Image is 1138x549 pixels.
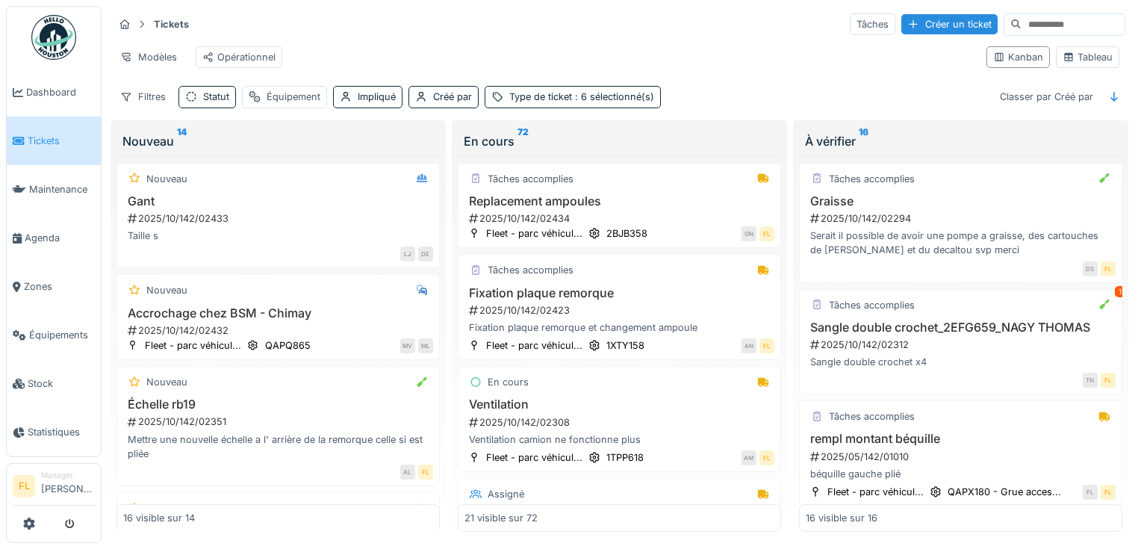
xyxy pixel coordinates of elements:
h3: Accrochage chez BSM - Chimay [123,306,433,320]
div: AL [400,465,415,480]
div: Fleet - parc véhicul... [145,338,241,353]
span: Zones [24,279,95,294]
div: ON [741,226,756,241]
sup: 14 [177,132,187,150]
div: 21 visible sur 72 [464,511,538,525]
div: QAPX180 - Grue acces... [948,485,1061,499]
div: Classer par Créé par [993,86,1100,108]
div: Assigné [488,487,524,501]
span: : 6 sélectionné(s) [572,91,654,102]
div: AN [741,338,756,353]
a: Stock [7,359,101,408]
span: Statistiques [28,425,95,439]
div: 16 visible sur 14 [123,511,195,525]
div: 2025/10/142/02434 [467,211,774,226]
div: En cours [488,375,529,389]
h3: Ventilation [464,397,774,412]
a: FL Manager[PERSON_NAME] [13,470,95,506]
sup: 16 [859,132,868,150]
div: FL [759,338,774,353]
div: FL [759,450,774,465]
div: Tâches [850,13,895,35]
a: Dashboard [7,68,101,117]
span: Agenda [25,231,95,245]
h3: Replacement ampoules [464,194,774,208]
div: FL [1101,485,1116,500]
div: MV [400,338,415,353]
div: Nouveau [146,501,187,515]
div: 2025/10/142/02308 [467,415,774,429]
div: 1TPP618 [606,450,644,465]
h3: Sangle double crochet_2EFG659_NAGY THOMAS [806,320,1116,335]
li: [PERSON_NAME] [41,470,95,502]
div: AM [741,450,756,465]
span: Dashboard [26,85,95,99]
div: Fleet - parc véhicul... [827,485,924,499]
strong: Tickets [148,17,195,31]
div: Taille s [123,229,433,243]
div: 1XTY158 [606,338,644,353]
div: Type de ticket [509,90,654,104]
div: Tâches accomplies [829,172,915,186]
span: Tickets [28,134,95,148]
div: 2025/10/142/02312 [809,338,1116,352]
div: Tâches accomplies [488,172,573,186]
div: LJ [400,246,415,261]
div: Ventilation camion ne fonctionne plus [464,432,774,447]
span: Stock [28,376,95,391]
div: À vérifier [805,132,1116,150]
div: béquille gauche plié [806,467,1116,481]
div: Nouveau [146,172,187,186]
div: TN [1083,373,1098,388]
div: DE [418,246,433,261]
div: 2025/10/142/02351 [126,415,433,429]
div: 2025/10/142/02294 [809,211,1116,226]
div: FL [759,226,774,241]
div: Serait il possible de avoir une pompe a graisse, des cartouches de [PERSON_NAME] et du decaltou s... [806,229,1116,257]
div: Fleet - parc véhicul... [486,450,582,465]
div: Mettre une nouvelle échelle a l' arrière de la remorque celle si est pliée [123,432,433,461]
div: 2025/05/142/01010 [809,450,1116,464]
a: Agenda [7,214,101,262]
a: Zones [7,262,101,311]
div: Fixation plaque remorque et changement ampoule [464,320,774,335]
div: FL [1083,485,1098,500]
h3: rempl montant béquille [806,432,1116,446]
a: Maintenance [7,165,101,214]
h3: Fixation plaque remorque [464,286,774,300]
div: Nouveau [146,283,187,297]
h3: Gant [123,194,433,208]
div: DS [1083,261,1098,276]
div: Sangle double crochet x4 [806,355,1116,369]
div: Kanban [993,50,1043,64]
div: Statut [203,90,229,104]
div: FL [418,465,433,480]
div: 16 visible sur 16 [806,511,877,525]
li: FL [13,475,35,497]
h3: Échelle rb19 [123,397,433,412]
div: Impliqué [358,90,396,104]
div: QAPQ865 [265,338,311,353]
div: Filtres [114,86,172,108]
div: Nouveau [146,375,187,389]
div: Équipement [267,90,320,104]
div: Fleet - parc véhicul... [486,338,582,353]
div: FL [1101,261,1116,276]
div: Créé par [433,90,472,104]
span: Maintenance [29,182,95,196]
div: Manager [41,470,95,481]
div: Tâches accomplies [829,409,915,424]
div: 2025/10/142/02432 [126,323,433,338]
img: Badge_color-CXgf-gQk.svg [31,15,76,60]
div: FL [1101,373,1116,388]
sup: 72 [517,132,529,150]
div: En cours [464,132,775,150]
div: ML [418,338,433,353]
div: Tableau [1063,50,1113,64]
div: Nouveau [122,132,434,150]
a: Statistiques [7,408,101,456]
div: 2BJB358 [606,226,647,241]
div: 2025/10/142/02433 [126,211,433,226]
div: Fleet - parc véhicul... [486,226,582,241]
div: 2025/10/142/02423 [467,303,774,317]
